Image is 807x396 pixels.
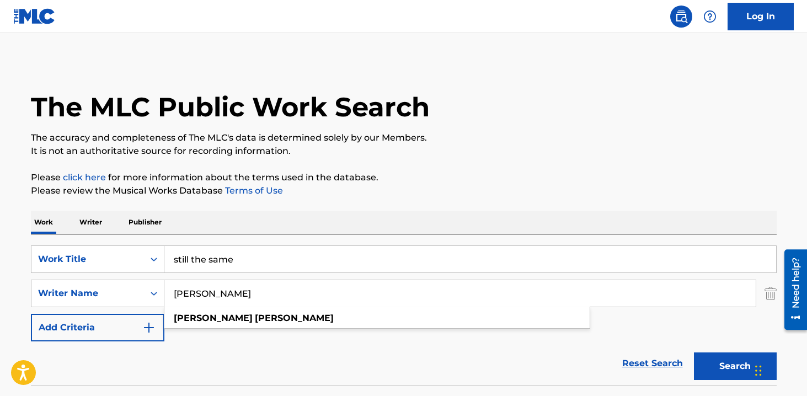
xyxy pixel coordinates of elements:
button: Search [694,352,777,380]
p: It is not an authoritative source for recording information. [31,145,777,158]
a: click here [63,172,106,183]
div: Work Title [38,253,137,266]
div: Drag [755,354,762,387]
p: The accuracy and completeness of The MLC's data is determined solely by our Members. [31,131,777,145]
img: MLC Logo [13,8,56,24]
p: Writer [76,211,105,234]
button: Add Criteria [31,314,164,341]
p: Please review the Musical Works Database [31,184,777,197]
strong: [PERSON_NAME] [255,313,334,323]
img: help [703,10,717,23]
a: Terms of Use [223,185,283,196]
form: Search Form [31,245,777,386]
h1: The MLC Public Work Search [31,90,430,124]
p: Publisher [125,211,165,234]
strong: [PERSON_NAME] [174,313,253,323]
img: 9d2ae6d4665cec9f34b9.svg [142,321,156,334]
a: Public Search [670,6,692,28]
div: Writer Name [38,287,137,300]
a: Reset Search [617,351,688,376]
a: Log In [728,3,794,30]
p: Please for more information about the terms used in the database. [31,171,777,184]
div: Help [699,6,721,28]
img: Delete Criterion [765,280,777,307]
iframe: Chat Widget [752,343,807,396]
iframe: Resource Center [776,245,807,334]
p: Work [31,211,56,234]
img: search [675,10,688,23]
